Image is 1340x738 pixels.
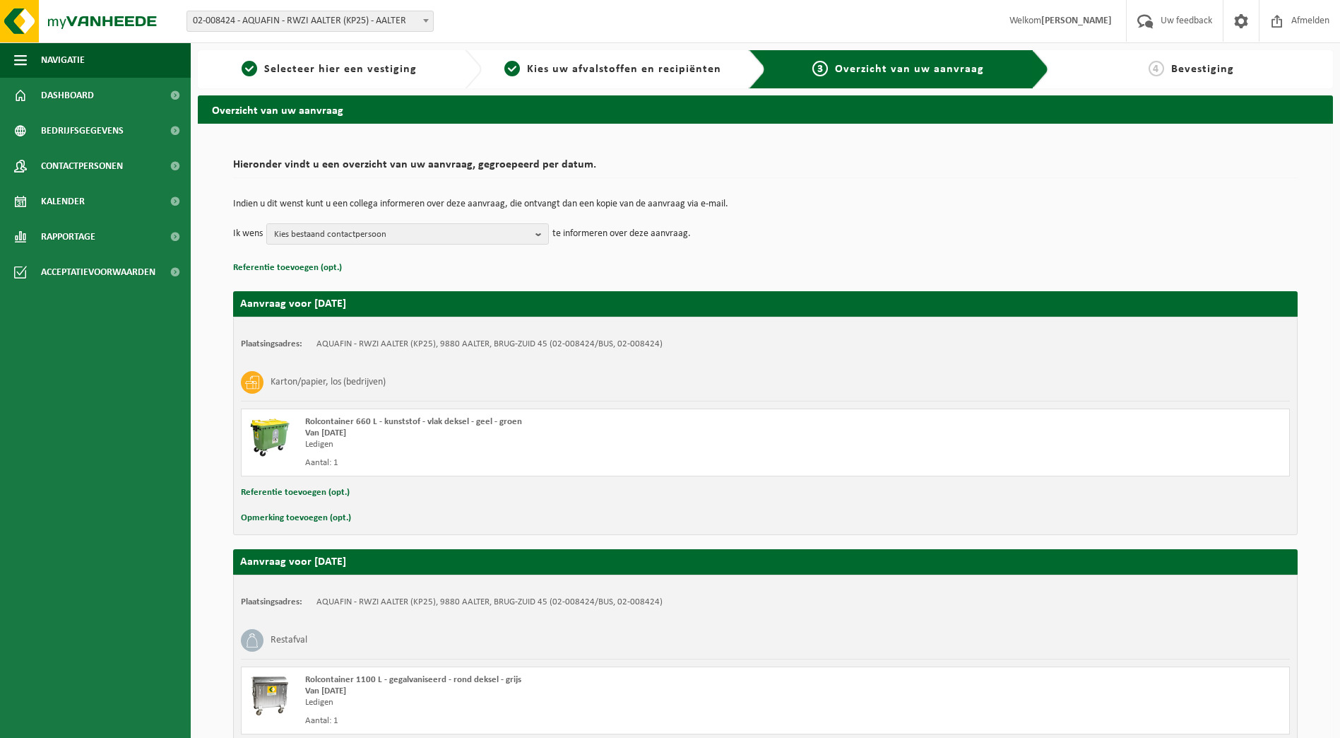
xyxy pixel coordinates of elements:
td: AQUAFIN - RWZI AALTER (KP25), 9880 AALTER, BRUG-ZUID 45 (02-008424/BUS, 02-008424) [316,597,663,608]
strong: Plaatsingsadres: [241,597,302,607]
td: AQUAFIN - RWZI AALTER (KP25), 9880 AALTER, BRUG-ZUID 45 (02-008424/BUS, 02-008424) [316,339,663,350]
span: 1 [242,61,257,76]
span: 4 [1149,61,1164,76]
p: Indien u dit wenst kunt u een collega informeren over deze aanvraag, die ontvangt dan een kopie v... [233,199,1298,209]
img: WB-1100-GAL-GY-02.png [249,674,291,717]
div: Aantal: 1 [305,457,822,469]
strong: Van [DATE] [305,686,346,696]
a: 1Selecteer hier een vestiging [205,61,453,78]
img: WB-0660-HPE-GN-50.png [249,416,291,459]
div: Ledigen [305,439,822,450]
span: Rapportage [41,219,95,254]
span: Overzicht van uw aanvraag [835,64,984,75]
span: Kalender [41,184,85,219]
a: 2Kies uw afvalstoffen en recipiënten [489,61,737,78]
p: Ik wens [233,223,263,245]
span: 2 [504,61,520,76]
span: Bedrijfsgegevens [41,113,124,148]
button: Referentie toevoegen (opt.) [241,484,350,502]
button: Referentie toevoegen (opt.) [233,259,342,277]
h3: Restafval [271,629,307,652]
div: Ledigen [305,697,822,708]
span: Selecteer hier een vestiging [264,64,417,75]
span: Kies bestaand contactpersoon [274,224,530,245]
strong: Aanvraag voor [DATE] [240,298,346,310]
span: Rolcontainer 660 L - kunststof - vlak deksel - geel - groen [305,417,522,426]
h2: Hieronder vindt u een overzicht van uw aanvraag, gegroepeerd per datum. [233,159,1298,178]
span: Navigatie [41,42,85,78]
span: Dashboard [41,78,94,113]
button: Kies bestaand contactpersoon [266,223,549,245]
button: Opmerking toevoegen (opt.) [241,509,351,527]
span: Contactpersonen [41,148,123,184]
span: Bevestiging [1171,64,1234,75]
p: te informeren over deze aanvraag. [552,223,691,245]
span: 02-008424 - AQUAFIN - RWZI AALTER (KP25) - AALTER [186,11,434,32]
span: 3 [812,61,828,76]
h2: Overzicht van uw aanvraag [198,95,1333,123]
strong: [PERSON_NAME] [1041,16,1112,26]
span: 02-008424 - AQUAFIN - RWZI AALTER (KP25) - AALTER [187,11,433,31]
h3: Karton/papier, los (bedrijven) [271,371,386,394]
span: Kies uw afvalstoffen en recipiënten [527,64,721,75]
strong: Aanvraag voor [DATE] [240,556,346,568]
strong: Plaatsingsadres: [241,339,302,348]
span: Acceptatievoorwaarden [41,254,155,290]
div: Aantal: 1 [305,715,822,727]
span: Rolcontainer 1100 L - gegalvaniseerd - rond deksel - grijs [305,675,521,684]
strong: Van [DATE] [305,428,346,438]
